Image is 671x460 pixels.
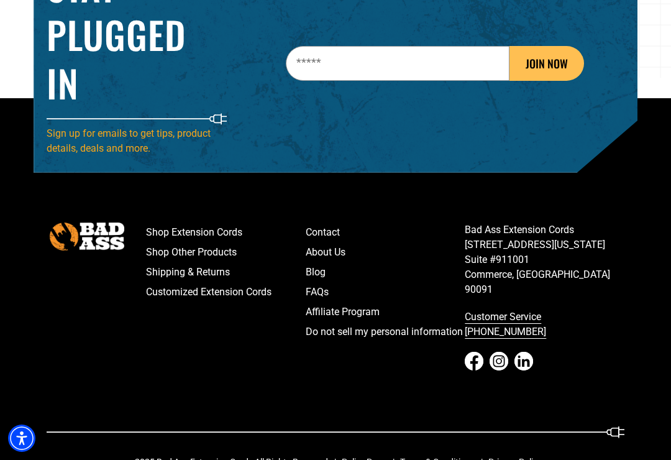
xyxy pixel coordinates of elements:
[514,352,533,370] a: LinkedIn - open in a new tab
[306,302,465,322] a: Affiliate Program
[465,352,483,370] a: Facebook - open in a new tab
[47,126,227,156] p: Sign up for emails to get tips, product details, deals and more.
[146,242,306,262] a: Shop Other Products
[286,46,509,81] input: Email
[146,262,306,282] a: Shipping & Returns
[146,223,306,242] a: Shop Extension Cords
[8,425,35,452] div: Accessibility Menu
[146,282,306,302] a: Customized Extension Cords
[306,262,465,282] a: Blog
[509,46,584,81] button: JOIN NOW
[306,282,465,302] a: FAQs
[465,223,624,297] p: Bad Ass Extension Cords [STREET_ADDRESS][US_STATE] Suite #911001 Commerce, [GEOGRAPHIC_DATA] 90091
[490,352,508,370] a: Instagram - open in a new tab
[306,322,465,342] a: Do not sell my personal information
[465,307,624,342] a: call 833-674-1699
[306,223,465,242] a: Contact
[306,242,465,262] a: About Us
[50,223,124,251] img: Bad Ass Extension Cords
